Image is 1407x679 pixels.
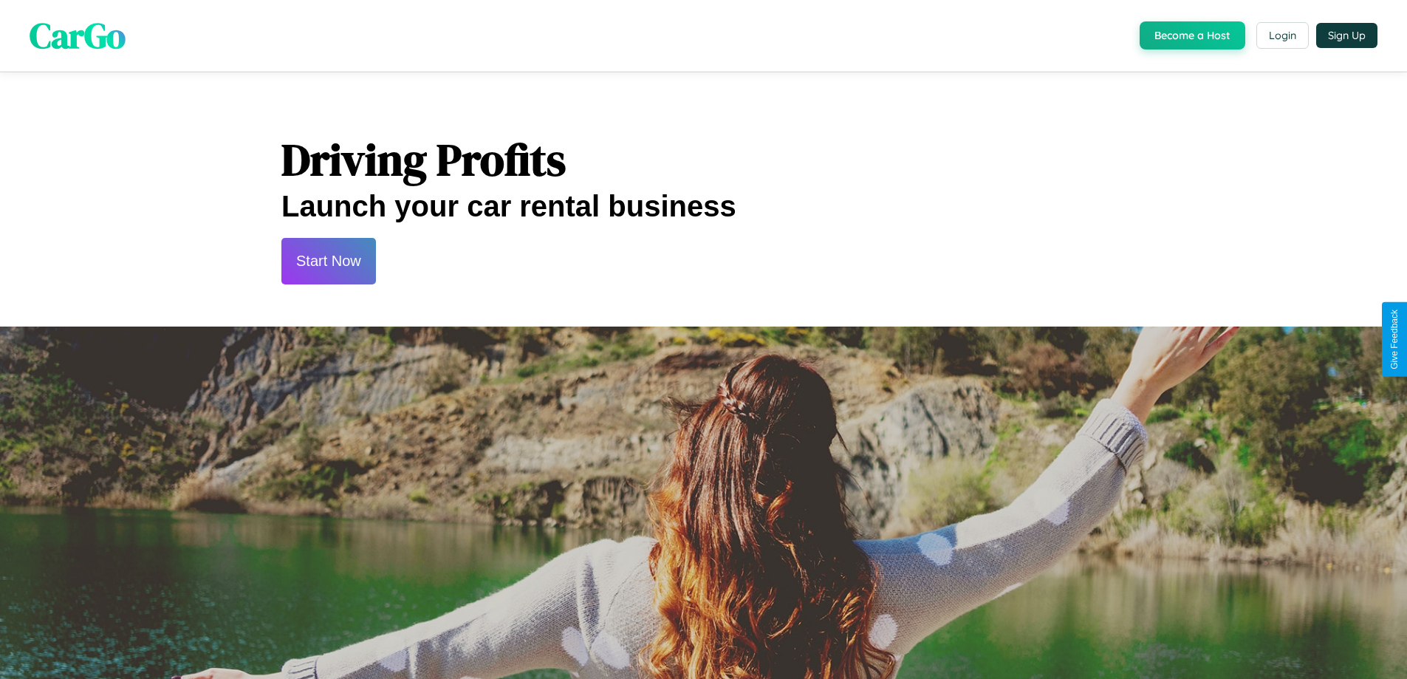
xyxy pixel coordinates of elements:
div: Give Feedback [1389,310,1400,369]
button: Become a Host [1140,21,1245,50]
button: Start Now [281,238,376,284]
span: CarGo [30,11,126,60]
button: Sign Up [1316,23,1377,48]
h1: Driving Profits [281,129,1126,190]
h2: Launch your car rental business [281,190,1126,223]
button: Login [1256,22,1309,49]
